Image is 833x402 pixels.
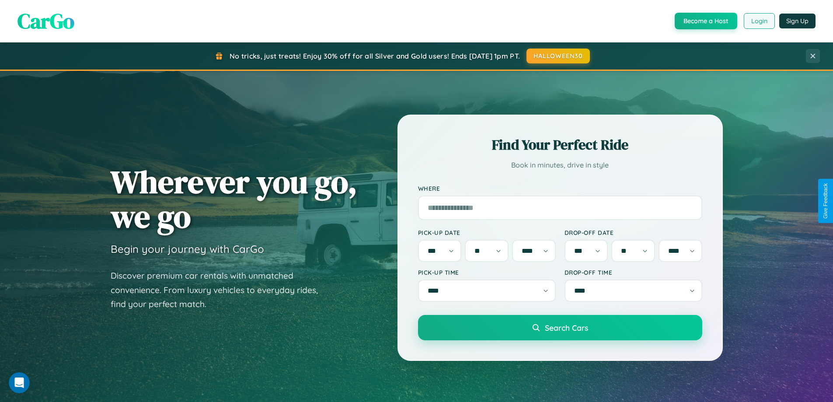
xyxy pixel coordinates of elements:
[565,229,702,236] label: Drop-off Date
[17,7,74,35] span: CarGo
[418,269,556,276] label: Pick-up Time
[675,13,737,29] button: Become a Host
[111,269,329,311] p: Discover premium car rentals with unmatched convenience. From luxury vehicles to everyday rides, ...
[111,242,264,255] h3: Begin your journey with CarGo
[418,185,702,192] label: Where
[545,323,588,332] span: Search Cars
[418,229,556,236] label: Pick-up Date
[418,159,702,171] p: Book in minutes, drive in style
[565,269,702,276] label: Drop-off Time
[9,372,30,393] iframe: Intercom live chat
[823,183,829,219] div: Give Feedback
[230,52,520,60] span: No tricks, just treats! Enjoy 30% off for all Silver and Gold users! Ends [DATE] 1pm PT.
[779,14,816,28] button: Sign Up
[744,13,775,29] button: Login
[526,49,590,63] button: HALLOWEEN30
[418,135,702,154] h2: Find Your Perfect Ride
[418,315,702,340] button: Search Cars
[111,164,357,234] h1: Wherever you go, we go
